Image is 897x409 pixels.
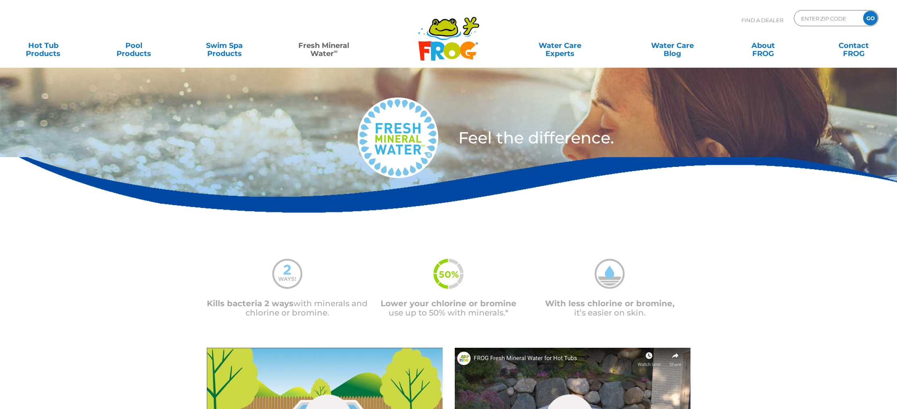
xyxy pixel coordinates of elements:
a: Water CareBlog [637,37,708,54]
input: GO [863,11,878,25]
span: Kills bacteria 2 ways [207,299,293,308]
img: mineral-water-2-ways [272,259,302,289]
span: Lower your chlorine or bromine [381,299,516,308]
a: PoolProducts [99,37,169,54]
sup: ∞ [334,48,338,54]
img: mineral-water-less-chlorine [595,259,625,289]
h3: Feel the difference. [458,130,822,146]
a: Fresh MineralWater∞ [280,37,368,54]
a: ContactFROG [818,37,889,54]
p: use up to 50% with minerals.* [368,299,529,318]
a: Hot TubProducts [8,37,79,54]
a: AboutFROG [728,37,798,54]
p: it’s easier on skin. [529,299,691,318]
img: fresh-mineral-water-logo-medium [358,98,438,178]
p: with minerals and chlorine or bromine. [207,299,368,318]
img: fmw-50percent-icon [433,259,464,289]
a: Water CareExperts [503,37,617,54]
span: With less chlorine or bromine, [545,299,674,308]
a: Swim SpaProducts [189,37,260,54]
input: Zip Code Form [800,12,855,24]
p: Find A Dealer [741,10,783,30]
